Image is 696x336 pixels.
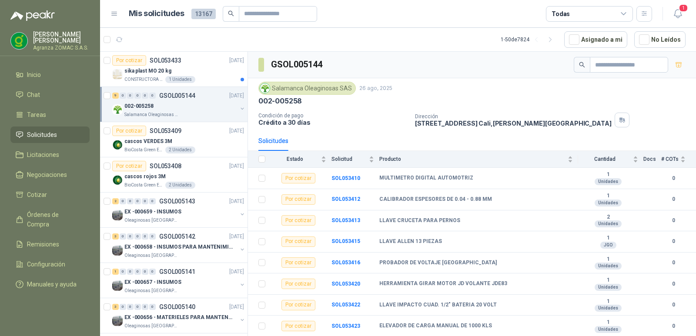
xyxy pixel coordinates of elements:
div: 0 [149,93,156,99]
div: 0 [120,233,126,240]
a: Cotizar [10,186,90,203]
span: Negociaciones [27,170,67,180]
p: [DATE] [229,57,244,65]
span: Solicitud [331,156,367,162]
div: 2 Unidades [165,146,195,153]
div: Por cotizar [281,300,315,310]
p: Crédito a 30 días [258,119,408,126]
a: 3 0 0 0 0 0 GSOL005140[DATE] Company LogoEX -000656 - MATERIELES PARA MANTENIMIENTO MECANICOleagi... [112,302,246,329]
p: [DATE] [229,233,244,241]
p: Dirección [415,113,612,120]
img: Company Logo [112,104,123,115]
div: 0 [142,233,148,240]
span: Inicio [27,70,41,80]
a: 1 0 0 0 0 0 GSOL005141[DATE] Company LogoEX -000657 - INSUMOSOleaginosas [GEOGRAPHIC_DATA][PERSON... [112,266,246,294]
img: Logo peakr [10,10,55,21]
img: Company Logo [260,83,270,93]
div: 9 [112,93,119,99]
b: MULTIMETRO DIGITAL AUTOMOTRIZ [379,175,473,182]
span: Cotizar [27,190,47,200]
div: 0 [127,269,134,275]
span: Licitaciones [27,150,59,160]
div: 0 [142,269,148,275]
p: Agranza ZOMAC S.A.S. [33,45,90,50]
a: Por cotizarSOL053409[DATE] Company Logocascos VERDES 3MBioCosta Green Energy S.A.S2 Unidades [100,122,248,157]
img: Company Logo [112,316,123,326]
div: 0 [127,233,134,240]
div: Por cotizar [281,215,315,226]
p: EX -000659 - INSUMOS [124,208,181,216]
a: SOL053422 [331,302,360,308]
div: 0 [127,93,134,99]
b: 1 [578,235,638,242]
b: PROBADOR DE VOLTAJE [GEOGRAPHIC_DATA] [379,259,497,266]
b: HERRAMIENTA GIRAR MOTOR JD VOLANTE JDE83 [379,280,507,287]
p: [PERSON_NAME] [PERSON_NAME] [33,31,90,43]
div: Unidades [595,200,622,206]
p: [DATE] [229,197,244,206]
div: 2 [112,198,119,204]
div: 3 [112,304,119,310]
button: 1 [670,6,686,22]
p: [DATE] [229,92,244,100]
button: Asignado a mi [564,31,627,48]
b: SOL053423 [331,323,360,329]
div: Por cotizar [112,55,146,66]
b: 1 [578,256,638,263]
div: Por cotizar [281,173,315,183]
div: 0 [142,93,148,99]
p: BioCosta Green Energy S.A.S [124,146,164,153]
b: 1 [578,277,638,284]
p: EX -000656 - MATERIELES PARA MANTENIMIENTO MECANIC [124,313,233,322]
p: [DATE] [229,303,244,311]
p: GSOL005142 [159,233,195,240]
div: 2 Unidades [165,182,195,189]
b: LLAVE ALLEN 13 PIEZAS [379,238,442,245]
p: GSOL005143 [159,198,195,204]
p: GSOL005141 [159,269,195,275]
a: Chat [10,86,90,103]
p: GSOL005140 [159,304,195,310]
a: SOL053416 [331,259,360,266]
img: Company Logo [112,280,123,291]
b: 1 [578,319,638,326]
a: SOL053420 [331,281,360,287]
p: BioCosta Green Energy S.A.S [124,182,164,189]
a: 2 0 0 0 0 0 GSOL005143[DATE] Company LogoEX -000659 - INSUMOSOleaginosas [GEOGRAPHIC_DATA][PERSON... [112,196,246,224]
span: Manuales y ayuda [27,279,77,289]
p: SOL053408 [150,163,181,169]
span: 13167 [191,9,216,19]
p: Oleaginosas [GEOGRAPHIC_DATA][PERSON_NAME] [124,287,179,294]
a: 3 0 0 0 0 0 GSOL005142[DATE] Company LogoEX -000658 - INSUMOS PARA MANTENIMIENTO MECANICOOleagino... [112,231,246,259]
th: Docs [643,151,661,168]
a: SOL053410 [331,175,360,181]
div: 0 [149,233,156,240]
img: Company Logo [112,210,123,220]
span: 1 [679,4,688,12]
div: 0 [127,304,134,310]
p: [DATE] [229,127,244,135]
div: Salamanca Oleaginosas SAS [258,82,356,95]
th: Producto [379,151,578,168]
div: Todas [552,9,570,19]
img: Company Logo [112,245,123,256]
b: 0 [661,259,686,267]
b: SOL053412 [331,196,360,202]
b: 0 [661,301,686,309]
h1: Mis solicitudes [129,7,184,20]
b: 1 [578,171,638,178]
div: Unidades [595,263,622,269]
p: SOL053409 [150,128,181,134]
a: Por cotizarSOL053433[DATE] Company Logosika plast MO 20 kgCONSTRUCTORA GRUPO FIP1 Unidades [100,52,248,87]
a: Solicitudes [10,126,90,143]
a: Manuales y ayuda [10,276,90,293]
b: 0 [661,322,686,330]
div: 0 [134,93,141,99]
img: Company Logo [112,69,123,80]
th: # COTs [661,151,696,168]
b: 1 [578,298,638,305]
div: Unidades [595,305,622,312]
div: 0 [127,198,134,204]
div: 1 - 50 de 7824 [501,33,557,47]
